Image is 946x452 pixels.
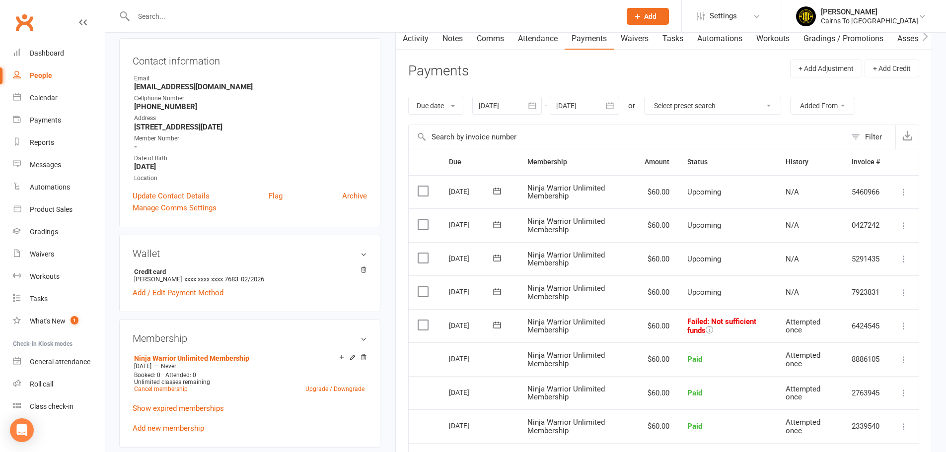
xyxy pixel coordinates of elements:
td: 6424545 [843,309,889,343]
a: Automations [690,27,749,50]
a: Dashboard [13,42,105,65]
a: Upgrade / Downgrade [305,386,364,392]
div: [DATE] [449,418,495,433]
strong: Credit card [134,268,362,275]
a: Calendar [13,87,105,109]
span: N/A [786,255,799,263]
a: Workouts [13,265,105,288]
div: Product Sales [30,205,73,213]
span: Add [644,12,656,20]
td: 5460966 [843,175,889,209]
strong: [EMAIL_ADDRESS][DOMAIN_NAME] [134,82,367,91]
div: Payments [30,116,61,124]
strong: - [134,142,367,151]
a: Tasks [655,27,690,50]
div: People [30,71,52,79]
h3: Payments [408,64,469,79]
div: Tasks [30,295,48,303]
a: What's New1 [13,310,105,332]
div: Open Intercom Messenger [10,418,34,442]
span: Booked: 0 [134,372,160,379]
div: Calendar [30,94,58,102]
td: 2763945 [843,376,889,410]
th: Due [440,149,518,175]
strong: [PHONE_NUMBER] [134,102,367,111]
div: Cellphone Number [134,94,367,103]
a: Workouts [749,27,797,50]
a: Tasks [13,288,105,310]
button: Filter [846,125,895,149]
td: 5291435 [843,242,889,276]
h3: Contact information [133,52,367,66]
span: Ninja Warrior Unlimited Membership [527,284,605,301]
button: Add [627,8,669,25]
div: Reports [30,138,54,146]
a: General attendance kiosk mode [13,351,105,373]
td: $60.00 [636,208,678,242]
th: Amount [636,149,678,175]
a: Automations [13,176,105,198]
a: Payments [13,109,105,131]
div: [DATE] [449,251,495,266]
a: Attendance [511,27,565,50]
a: Add new membership [133,424,204,433]
td: $60.00 [636,309,678,343]
td: $60.00 [636,275,678,309]
div: General attendance [30,358,90,366]
td: 8886105 [843,342,889,376]
a: Activity [396,27,436,50]
button: + Add Adjustment [790,60,862,77]
span: Ninja Warrior Unlimited Membership [527,351,605,368]
div: [DATE] [449,184,495,199]
a: Payments [565,27,614,50]
div: Roll call [30,380,53,388]
div: Waivers [30,250,54,258]
td: 7923831 [843,275,889,309]
a: Cancel membership [134,386,188,392]
span: : Not sufficient funds [687,317,756,335]
span: Paid [687,422,702,431]
a: Reports [13,131,105,154]
button: Due date [408,97,463,115]
a: Messages [13,154,105,176]
span: Attempted once [786,418,820,435]
span: Ninja Warrior Unlimited Membership [527,251,605,268]
span: Upcoming [687,221,721,230]
div: Location [134,174,367,183]
a: Manage Comms Settings [133,202,217,214]
div: Gradings [30,228,58,236]
div: Dashboard [30,49,64,57]
a: Archive [342,190,367,202]
td: $60.00 [636,409,678,443]
a: People [13,65,105,87]
div: [DATE] [449,385,495,400]
div: Messages [30,161,61,169]
span: [DATE] [134,363,151,370]
span: Ninja Warrior Unlimited Membership [527,385,605,402]
input: Search... [131,9,614,23]
span: Ninja Warrior Unlimited Membership [527,184,605,201]
span: Settings [710,5,737,27]
a: Roll call [13,373,105,395]
span: N/A [786,221,799,230]
span: Paid [687,388,702,397]
a: Update Contact Details [133,190,210,202]
strong: [STREET_ADDRESS][DATE] [134,123,367,131]
td: $60.00 [636,175,678,209]
span: Attempted once [786,351,820,368]
div: Member Number [134,134,367,143]
div: [DATE] [449,318,495,333]
div: Filter [865,131,882,143]
span: Attempted once [786,318,820,335]
span: Attended: 0 [165,372,196,379]
td: $60.00 [636,342,678,376]
div: — [132,362,367,370]
a: Notes [436,27,470,50]
input: Search by invoice number [409,125,846,149]
a: Waivers [13,243,105,265]
span: N/A [786,188,799,196]
th: Membership [518,149,636,175]
div: [DATE] [449,217,495,232]
div: Cairns To [GEOGRAPHIC_DATA] [821,16,918,25]
div: Automations [30,183,70,191]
